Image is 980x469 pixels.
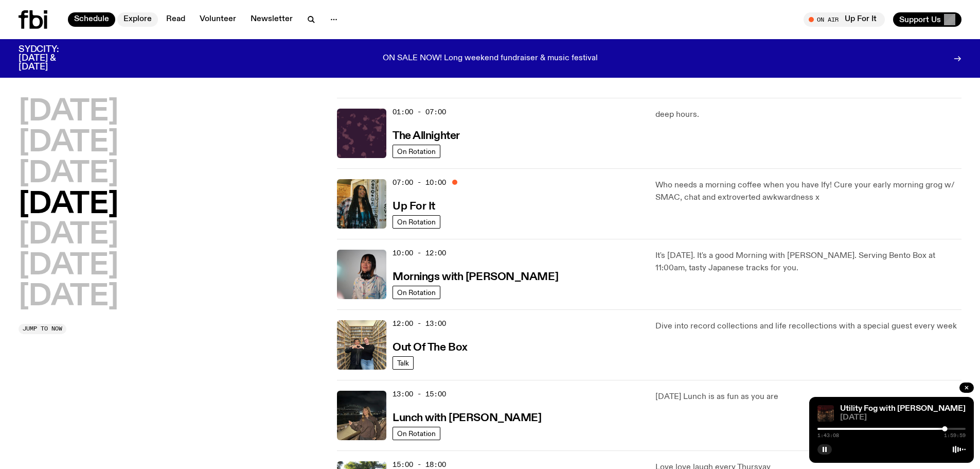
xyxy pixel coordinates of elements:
[393,427,440,440] a: On Rotation
[655,391,961,403] p: [DATE] Lunch is as fun as you are
[19,160,118,188] button: [DATE]
[393,286,440,299] a: On Rotation
[19,221,118,250] button: [DATE]
[19,252,118,281] button: [DATE]
[655,250,961,274] p: It's [DATE]. It's a good Morning with [PERSON_NAME]. Serving Bento Box at 11:00am, tasty Japanese...
[393,270,558,283] a: Mornings with [PERSON_NAME]
[655,179,961,204] p: Who needs a morning coffee when you have Ify! Cure your early morning grog w/ SMAC, chat and extr...
[397,147,436,155] span: On Rotation
[393,131,460,142] h3: The Allnighter
[19,129,118,158] button: [DATE]
[817,433,839,438] span: 1:43:08
[383,54,598,63] p: ON SALE NOW! Long weekend fundraiser & music festival
[840,405,966,413] a: Utility Fog with [PERSON_NAME]
[393,319,446,328] span: 12:00 - 13:00
[655,320,961,333] p: Dive into record collections and life recollections with a special guest every week
[393,272,558,283] h3: Mornings with [PERSON_NAME]
[19,190,118,219] button: [DATE]
[19,45,84,72] h3: SYDCITY: [DATE] & [DATE]
[393,340,468,353] a: Out Of The Box
[19,98,118,127] button: [DATE]
[19,324,66,334] button: Jump to now
[337,179,386,229] img: Ify - a Brown Skin girl with black braided twists, looking up to the side with her tongue stickin...
[393,178,446,187] span: 07:00 - 10:00
[23,326,62,332] span: Jump to now
[899,15,941,24] span: Support Us
[160,12,191,27] a: Read
[393,389,446,399] span: 13:00 - 15:00
[393,342,468,353] h3: Out Of The Box
[393,356,414,370] a: Talk
[397,429,436,437] span: On Rotation
[337,320,386,370] img: Matt and Kate stand in the music library and make a heart shape with one hand each.
[193,12,242,27] a: Volunteer
[397,288,436,296] span: On Rotation
[397,359,409,367] span: Talk
[393,129,460,142] a: The Allnighter
[337,250,386,299] img: Kana Frazer is smiling at the camera with her head tilted slightly to her left. She wears big bla...
[840,414,966,422] span: [DATE]
[393,199,435,212] a: Up For It
[68,12,115,27] a: Schedule
[337,391,386,440] img: Izzy Page stands above looking down at Opera Bar. She poses in front of the Harbour Bridge in the...
[817,405,834,422] img: Cover to (SAFETY HAZARD) مخاطر السلامة by electroneya, MARTINA and TNSXORDS
[893,12,961,27] button: Support Us
[804,12,885,27] button: On AirUp For It
[393,248,446,258] span: 10:00 - 12:00
[655,109,961,121] p: deep hours.
[393,145,440,158] a: On Rotation
[393,107,446,117] span: 01:00 - 07:00
[393,215,440,229] a: On Rotation
[393,201,435,212] h3: Up For It
[393,411,541,424] a: Lunch with [PERSON_NAME]
[944,433,966,438] span: 1:59:59
[117,12,158,27] a: Explore
[244,12,299,27] a: Newsletter
[393,413,541,424] h3: Lunch with [PERSON_NAME]
[19,283,118,311] button: [DATE]
[397,218,436,225] span: On Rotation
